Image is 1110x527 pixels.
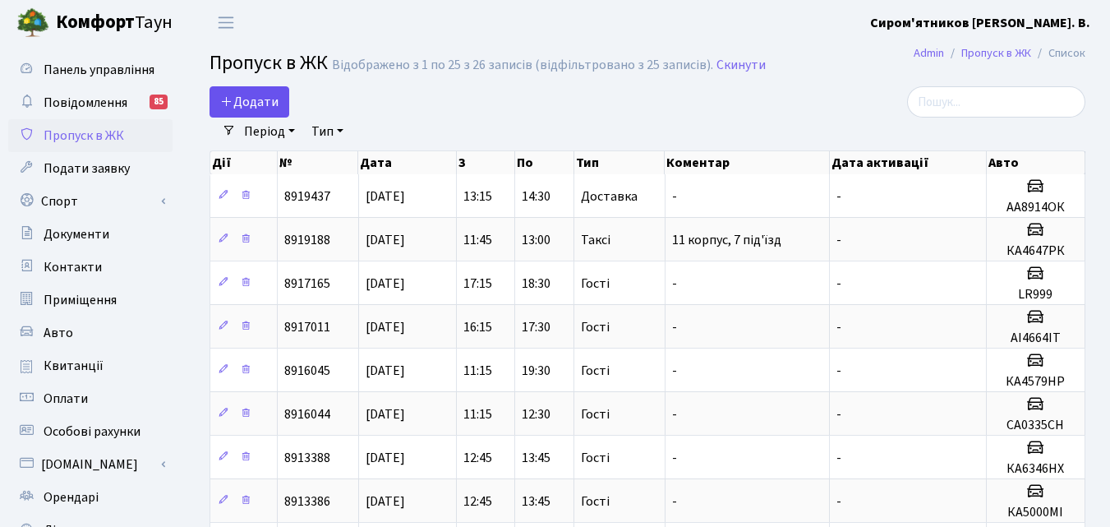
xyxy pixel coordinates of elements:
[830,151,987,174] th: Дата активації
[44,225,109,243] span: Документи
[16,7,49,39] img: logo.png
[581,451,610,465] span: Гості
[8,481,173,514] a: Орендарі
[522,231,550,249] span: 13:00
[993,200,1078,215] h5: АА8914ОК
[961,44,1031,62] a: Пропуск в ЖК
[836,275,841,293] span: -
[522,405,550,423] span: 12:30
[44,94,127,112] span: Повідомлення
[522,318,550,336] span: 17:30
[8,448,173,481] a: [DOMAIN_NAME]
[463,449,492,467] span: 12:45
[366,187,405,206] span: [DATE]
[581,495,610,508] span: Гості
[463,362,492,380] span: 11:15
[672,449,677,467] span: -
[836,449,841,467] span: -
[672,492,677,511] span: -
[284,362,330,380] span: 8916045
[44,488,99,506] span: Орендарі
[56,9,135,35] b: Комфорт
[366,231,405,249] span: [DATE]
[8,349,173,382] a: Квитанції
[8,382,173,415] a: Оплати
[463,231,492,249] span: 11:45
[210,49,328,77] span: Пропуск в ЖК
[44,159,130,178] span: Подати заявку
[993,461,1078,477] h5: КА6346НХ
[993,505,1078,520] h5: КА5000МІ
[672,405,677,423] span: -
[1031,44,1085,62] li: Список
[522,187,550,206] span: 14:30
[332,58,713,73] div: Відображено з 1 по 25 з 26 записів (відфільтровано з 25 записів).
[993,374,1078,390] h5: КА4579НР
[44,127,124,145] span: Пропуск в ЖК
[522,275,550,293] span: 18:30
[457,151,515,174] th: З
[581,408,610,421] span: Гості
[284,449,330,467] span: 8913388
[672,187,677,206] span: -
[44,390,88,408] span: Оплати
[44,258,102,276] span: Контакти
[237,118,302,146] a: Період
[463,492,492,511] span: 12:45
[284,275,330,293] span: 8917165
[870,13,1090,33] a: Сиром'ятников [PERSON_NAME]. В.
[993,243,1078,259] h5: КА4647РК
[463,318,492,336] span: 16:15
[8,317,173,349] a: Авто
[366,405,405,423] span: [DATE]
[672,231,781,249] span: 11 корпус, 7 під'їзд
[672,318,677,336] span: -
[44,324,73,342] span: Авто
[665,151,829,174] th: Коментар
[284,318,330,336] span: 8917011
[44,423,140,441] span: Особові рахунки
[581,321,610,334] span: Гості
[914,44,944,62] a: Admin
[358,151,457,174] th: Дата
[672,362,677,380] span: -
[210,86,289,118] a: Додати
[44,291,117,309] span: Приміщення
[522,362,550,380] span: 19:30
[8,152,173,185] a: Подати заявку
[366,362,405,380] span: [DATE]
[205,9,246,36] button: Переключити навігацію
[581,277,610,290] span: Гості
[210,151,278,174] th: Дії
[836,187,841,206] span: -
[716,58,766,73] a: Скинути
[284,187,330,206] span: 8919437
[836,318,841,336] span: -
[44,61,154,79] span: Панель управління
[515,151,573,174] th: По
[44,357,104,375] span: Квитанції
[366,318,405,336] span: [DATE]
[150,95,168,109] div: 85
[672,275,677,293] span: -
[522,449,550,467] span: 13:45
[366,492,405,511] span: [DATE]
[993,331,1078,346] h5: AI4664IT
[8,415,173,448] a: Особові рахунки
[56,9,173,37] span: Таун
[993,418,1078,433] h5: СА0335СН
[366,449,405,467] span: [DATE]
[836,231,841,249] span: -
[8,86,173,119] a: Повідомлення85
[8,53,173,86] a: Панель управління
[8,185,173,218] a: Спорт
[574,151,666,174] th: Тип
[522,492,550,511] span: 13:45
[366,275,405,293] span: [DATE]
[581,233,610,247] span: Таксі
[8,284,173,317] a: Приміщення
[278,151,358,174] th: №
[870,14,1090,32] b: Сиром'ятников [PERSON_NAME]. В.
[987,151,1085,174] th: Авто
[463,275,492,293] span: 17:15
